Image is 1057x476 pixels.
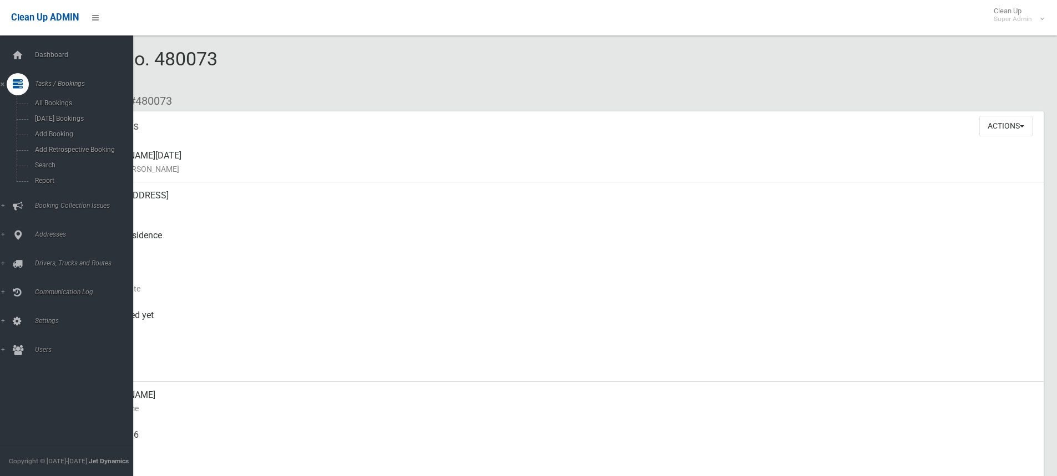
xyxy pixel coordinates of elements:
strong: Jet Dynamics [89,457,129,465]
span: Tasks / Bookings [32,80,141,88]
small: Super Admin [994,15,1032,23]
span: Drivers, Trucks and Routes [32,259,141,267]
span: Settings [32,317,141,325]
small: Mobile [89,442,1035,455]
small: Pickup Point [89,242,1035,255]
span: Copyright © [DATE]-[DATE] [9,457,87,465]
div: [DATE] [89,342,1035,382]
span: Report [32,177,132,185]
li: #480073 [121,91,172,111]
div: 0424284916 [89,422,1035,462]
span: Add Retrospective Booking [32,146,132,153]
span: [DATE] Bookings [32,115,132,122]
small: Address [89,202,1035,216]
button: Actions [979,116,1033,136]
small: Collection Date [89,282,1035,295]
span: Search [32,161,132,169]
div: [STREET_ADDRESS] [89,182,1035,222]
span: Users [32,346,141,354]
div: Front of Residence [89,222,1035,262]
div: [PERSON_NAME][DATE] [89,142,1035,182]
span: Clean Up [988,7,1043,23]
span: Dashboard [32,51,141,59]
small: Zone [89,362,1035,375]
span: All Bookings [32,99,132,107]
span: Clean Up ADMIN [11,12,79,23]
div: Not collected yet [89,302,1035,342]
small: Collected At [89,322,1035,335]
div: [DATE] [89,262,1035,302]
span: Add Booking [32,130,132,138]
div: [PERSON_NAME] [89,382,1035,422]
span: Booking Collection Issues [32,202,141,209]
span: Communication Log [32,288,141,296]
small: Name of [PERSON_NAME] [89,162,1035,176]
small: Contact Name [89,402,1035,415]
span: Addresses [32,231,141,238]
span: Booking No. 480073 [49,48,218,91]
